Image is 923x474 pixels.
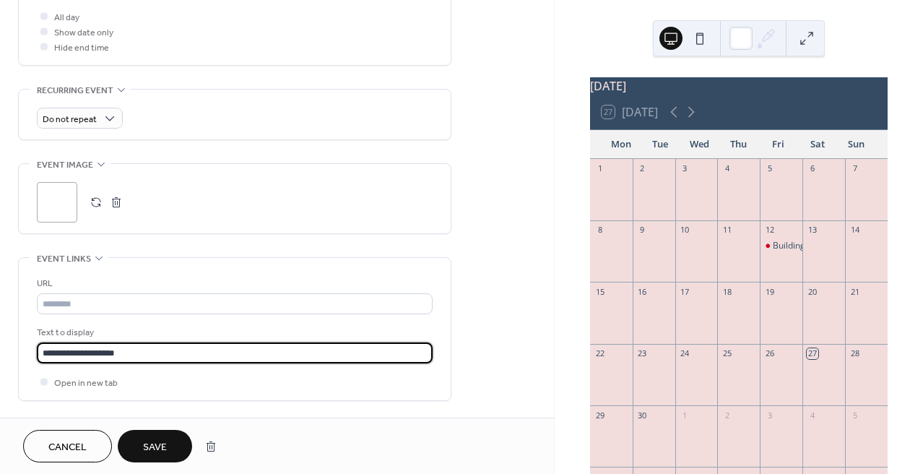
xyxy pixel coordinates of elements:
div: Thu [719,130,758,159]
div: [DATE] [590,77,888,95]
span: Show date only [54,25,113,40]
div: 16 [637,286,648,297]
div: 20 [807,286,818,297]
div: 22 [594,348,605,359]
div: Sat [797,130,836,159]
div: 8 [594,225,605,236]
div: 17 [680,286,690,297]
div: 29 [594,410,605,421]
div: 5 [849,410,860,421]
span: Cancel [48,440,87,455]
div: 1 [680,410,690,421]
span: Event links [37,251,91,267]
div: 10 [680,225,690,236]
div: 4 [721,163,732,174]
div: 15 [594,286,605,297]
div: Tue [641,130,680,159]
div: Building Connections with LEGO® Serious Play® [760,240,802,252]
div: 28 [849,348,860,359]
div: 25 [721,348,732,359]
div: 2 [721,410,732,421]
div: 26 [764,348,775,359]
span: Recurring event [37,83,113,98]
span: Hide end time [54,40,109,56]
div: 13 [807,225,818,236]
div: 30 [637,410,648,421]
div: 1 [594,163,605,174]
div: 5 [764,163,775,174]
button: Save [118,430,192,462]
div: 6 [807,163,818,174]
div: 24 [680,348,690,359]
div: 21 [849,286,860,297]
div: 23 [637,348,648,359]
span: Event image [37,158,93,173]
div: Wed [680,130,719,159]
div: 9 [637,225,648,236]
div: 4 [807,410,818,421]
div: ; [37,182,77,223]
div: 7 [849,163,860,174]
span: Do not repeat [43,111,97,128]
div: URL [37,276,430,291]
div: Sun [837,130,876,159]
div: 18 [721,286,732,297]
button: Cancel [23,430,112,462]
div: Text to display [37,325,430,340]
div: 2 [637,163,648,174]
div: 27 [807,348,818,359]
div: Fri [758,130,797,159]
div: 14 [849,225,860,236]
div: 3 [764,410,775,421]
div: 11 [721,225,732,236]
span: All day [54,10,79,25]
div: 3 [680,163,690,174]
span: Open in new tab [54,376,118,391]
span: Save [143,440,167,455]
div: 19 [764,286,775,297]
div: 12 [764,225,775,236]
div: Mon [602,130,641,159]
